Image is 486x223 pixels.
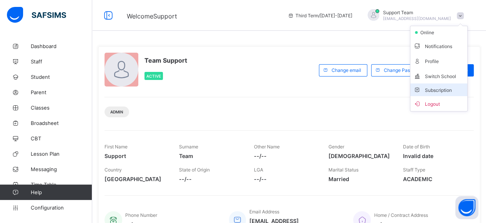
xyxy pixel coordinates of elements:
span: Support Team [383,10,451,15]
span: Married [328,176,391,182]
span: [DEMOGRAPHIC_DATA] [328,153,391,159]
span: Change email [332,67,361,73]
span: Time Table [31,181,92,188]
span: Email Address [249,209,279,215]
span: Home / Contract Address [374,212,428,218]
li: dropdown-list-item-text-4 [410,53,467,68]
span: Dashboard [31,43,92,49]
span: --/-- [254,176,317,182]
span: --/-- [179,176,242,182]
span: First Name [104,144,128,150]
button: Open asap [455,196,478,219]
span: Team [179,153,242,159]
li: dropdown-list-item-text-5 [410,68,467,83]
span: Surname [179,144,198,150]
span: Broadsheet [31,120,92,126]
span: Classes [31,105,92,111]
span: Logout [413,99,464,108]
span: Admin [110,110,123,114]
span: Team Support [144,57,187,64]
span: Subscription [413,87,452,93]
span: Switch School [413,72,464,80]
img: safsims [7,7,66,23]
span: CBT [31,135,92,141]
span: Country [104,167,122,173]
span: Invalid date [403,153,466,159]
span: State of Origin [179,167,210,173]
span: Gender [328,144,344,150]
span: [EMAIL_ADDRESS][DOMAIN_NAME] [383,16,451,21]
span: Support [104,153,168,159]
div: SupportTeam [360,9,468,22]
span: Phone Number [125,212,157,218]
span: Profile [413,57,464,65]
span: [GEOGRAPHIC_DATA] [104,176,168,182]
span: Marital Status [328,167,358,173]
span: Parent [31,89,92,95]
span: Notifications [413,42,464,50]
span: Staff [31,58,92,65]
span: Student [31,74,92,80]
span: session/term information [288,13,352,18]
span: Lesson Plan [31,151,92,157]
li: dropdown-list-item-buttom-7 [410,96,467,111]
span: online [420,30,439,35]
span: --/-- [254,153,317,159]
span: Welcome Support [127,12,177,20]
li: dropdown-list-item-text-3 [410,38,467,53]
li: dropdown-list-item-null-2 [410,26,467,38]
span: Other Name [254,144,279,150]
span: Messaging [31,166,92,172]
span: Change Password [384,67,423,73]
span: Staff Type [403,167,425,173]
span: Configuration [31,205,92,211]
span: ACADEMIC [403,176,466,182]
span: Date of Birth [403,144,430,150]
span: Active [146,74,161,78]
li: dropdown-list-item-null-6 [410,83,467,96]
span: Help [31,189,92,195]
span: LGA [254,167,263,173]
